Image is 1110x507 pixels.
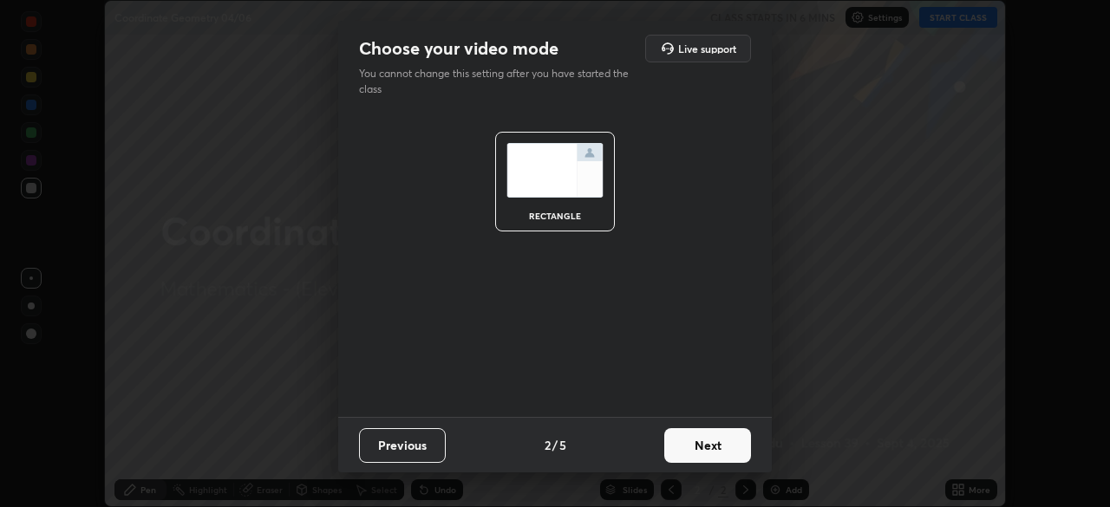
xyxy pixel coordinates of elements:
[664,428,751,463] button: Next
[559,436,566,454] h4: 5
[359,37,558,60] h2: Choose your video mode
[520,211,590,220] div: rectangle
[552,436,558,454] h4: /
[359,66,640,97] p: You cannot change this setting after you have started the class
[506,143,604,198] img: normalScreenIcon.ae25ed63.svg
[678,43,736,54] h5: Live support
[545,436,551,454] h4: 2
[359,428,446,463] button: Previous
